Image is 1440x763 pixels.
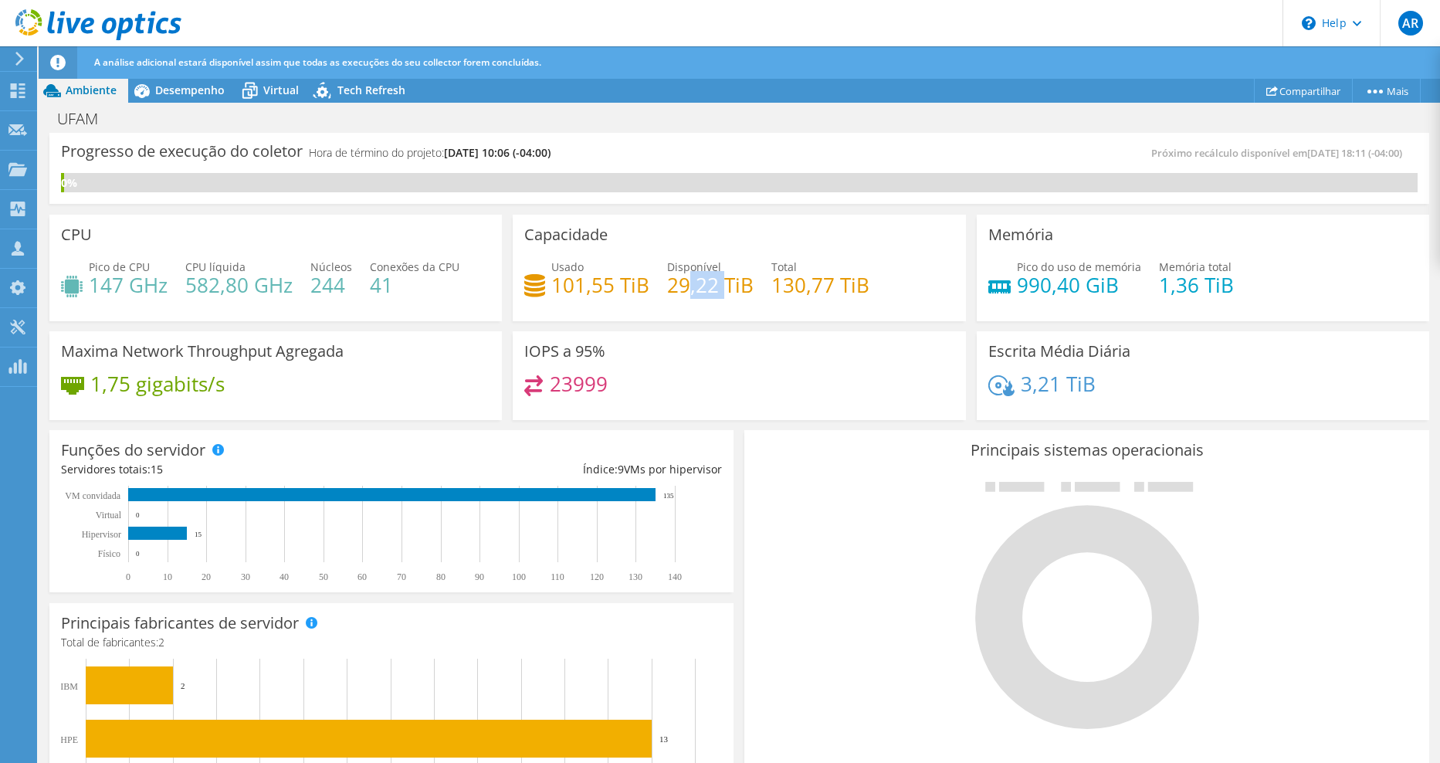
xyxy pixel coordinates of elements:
[155,83,225,97] span: Desempenho
[668,571,682,582] text: 140
[61,615,299,632] h3: Principais fabricantes de servidor
[1254,79,1353,103] a: Compartilhar
[310,259,352,274] span: Núcleos
[659,734,669,744] text: 13
[1307,146,1402,160] span: [DATE] 18:11 (-04:00)
[550,375,608,392] h4: 23999
[319,571,328,582] text: 50
[241,571,250,582] text: 30
[590,571,604,582] text: 120
[309,144,551,161] h4: Hora de término do projeto:
[61,634,722,651] h4: Total de fabricantes:
[370,259,459,274] span: Conexões da CPU
[551,276,649,293] h4: 101,55 TiB
[1302,16,1316,30] svg: \n
[98,548,120,559] tspan: Físico
[89,259,150,274] span: Pico de CPU
[524,343,605,360] h3: IOPS a 95%
[475,571,484,582] text: 90
[663,492,674,500] text: 135
[94,56,541,69] span: A análise adicional estará disponível assim que todas as execuções do seu collector forem concluí...
[136,550,140,558] text: 0
[1017,259,1141,274] span: Pico do uso de memória
[1398,11,1423,36] span: AR
[667,259,721,274] span: Disponível
[771,259,797,274] span: Total
[263,83,299,97] span: Virtual
[61,175,64,192] div: 0%
[181,681,185,690] text: 2
[82,529,121,540] text: Hipervisor
[96,510,122,521] text: Virtual
[1159,259,1232,274] span: Memória total
[524,226,608,243] h3: Capacidade
[195,531,202,538] text: 15
[61,343,344,360] h3: Maxima Network Throughput Agregada
[65,490,120,501] text: VM convidada
[158,635,164,649] span: 2
[551,259,584,274] span: Usado
[444,145,551,160] span: [DATE] 10:06 (-04:00)
[310,276,352,293] h4: 244
[61,442,205,459] h3: Funções do servidor
[667,276,754,293] h4: 29,22 TiB
[1151,146,1410,160] span: Próximo recálculo disponível em
[185,259,246,274] span: CPU líquida
[988,226,1053,243] h3: Memória
[151,462,163,476] span: 15
[629,571,642,582] text: 130
[1017,276,1141,293] h4: 990,40 GiB
[280,571,289,582] text: 40
[436,571,446,582] text: 80
[756,442,1417,459] h3: Principais sistemas operacionais
[1352,79,1421,103] a: Mais
[988,343,1130,360] h3: Escrita Média Diária
[397,571,406,582] text: 70
[337,83,405,97] span: Tech Refresh
[551,571,564,582] text: 110
[89,276,168,293] h4: 147 GHz
[202,571,211,582] text: 20
[90,375,225,392] h4: 1,75 gigabits/s
[370,276,459,293] h4: 41
[771,276,869,293] h4: 130,77 TiB
[391,461,722,478] div: Índice: VMs por hipervisor
[185,276,293,293] h4: 582,80 GHz
[61,226,92,243] h3: CPU
[61,461,391,478] div: Servidores totais:
[357,571,367,582] text: 60
[512,571,526,582] text: 100
[60,734,78,745] text: HPE
[618,462,624,476] span: 9
[163,571,172,582] text: 10
[50,110,122,127] h1: UFAM
[60,681,78,692] text: IBM
[136,511,140,519] text: 0
[66,83,117,97] span: Ambiente
[126,571,130,582] text: 0
[1159,276,1234,293] h4: 1,36 TiB
[1021,375,1096,392] h4: 3,21 TiB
